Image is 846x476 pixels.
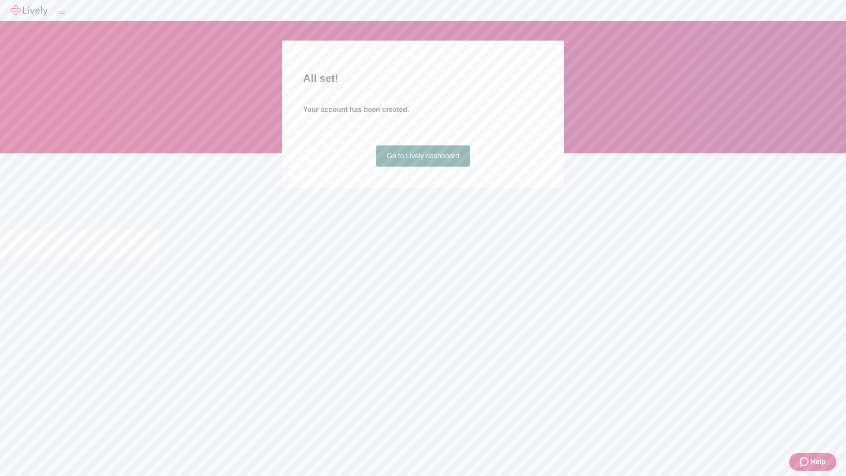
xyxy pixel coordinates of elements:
[810,457,826,467] span: Help
[11,5,48,16] img: Lively
[376,145,470,167] a: Go to Lively dashboard
[800,457,810,467] svg: Zendesk support icon
[789,453,836,471] button: Zendesk support iconHelp
[303,71,543,86] h2: All set!
[303,104,543,115] h4: Your account has been created.
[58,11,65,14] button: Log out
